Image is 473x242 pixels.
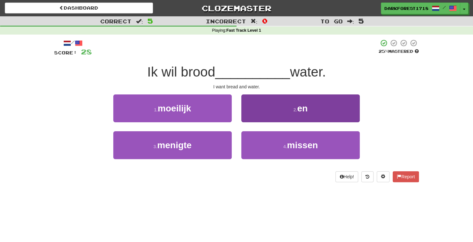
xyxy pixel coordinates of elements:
[215,64,290,79] span: __________
[154,107,158,112] small: 1 .
[163,3,311,14] a: Clozemaster
[54,39,92,47] div: /
[153,144,157,149] small: 3 .
[384,5,429,11] span: DarkForest1718
[293,107,297,112] small: 2 .
[113,94,232,122] button: 1.moeilijk
[100,18,132,24] span: Correct
[241,131,360,159] button: 4.missen
[81,48,92,56] span: 28
[393,171,419,182] button: Report
[335,171,358,182] button: Help!
[347,19,354,24] span: :
[251,19,258,24] span: :
[54,50,77,55] span: Score:
[443,5,446,10] span: /
[379,49,419,54] div: Mastered
[287,140,318,150] span: missen
[54,84,419,90] div: I want bread and water.
[361,171,373,182] button: Round history (alt+y)
[158,103,191,113] span: moeilijk
[226,28,261,33] strong: Fast Track Level 1
[136,19,143,24] span: :
[147,64,215,79] span: Ik wil brood
[379,49,388,54] span: 25 %
[358,17,364,25] span: 5
[113,131,232,159] button: 3.menigte
[241,94,360,122] button: 2.en
[148,17,153,25] span: 5
[206,18,246,24] span: Incorrect
[283,144,287,149] small: 4 .
[157,140,191,150] span: menigte
[297,103,308,113] span: en
[5,3,153,13] a: Dashboard
[381,3,460,14] a: DarkForest1718 /
[262,17,267,25] span: 0
[290,64,326,79] span: water.
[320,18,342,24] span: To go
